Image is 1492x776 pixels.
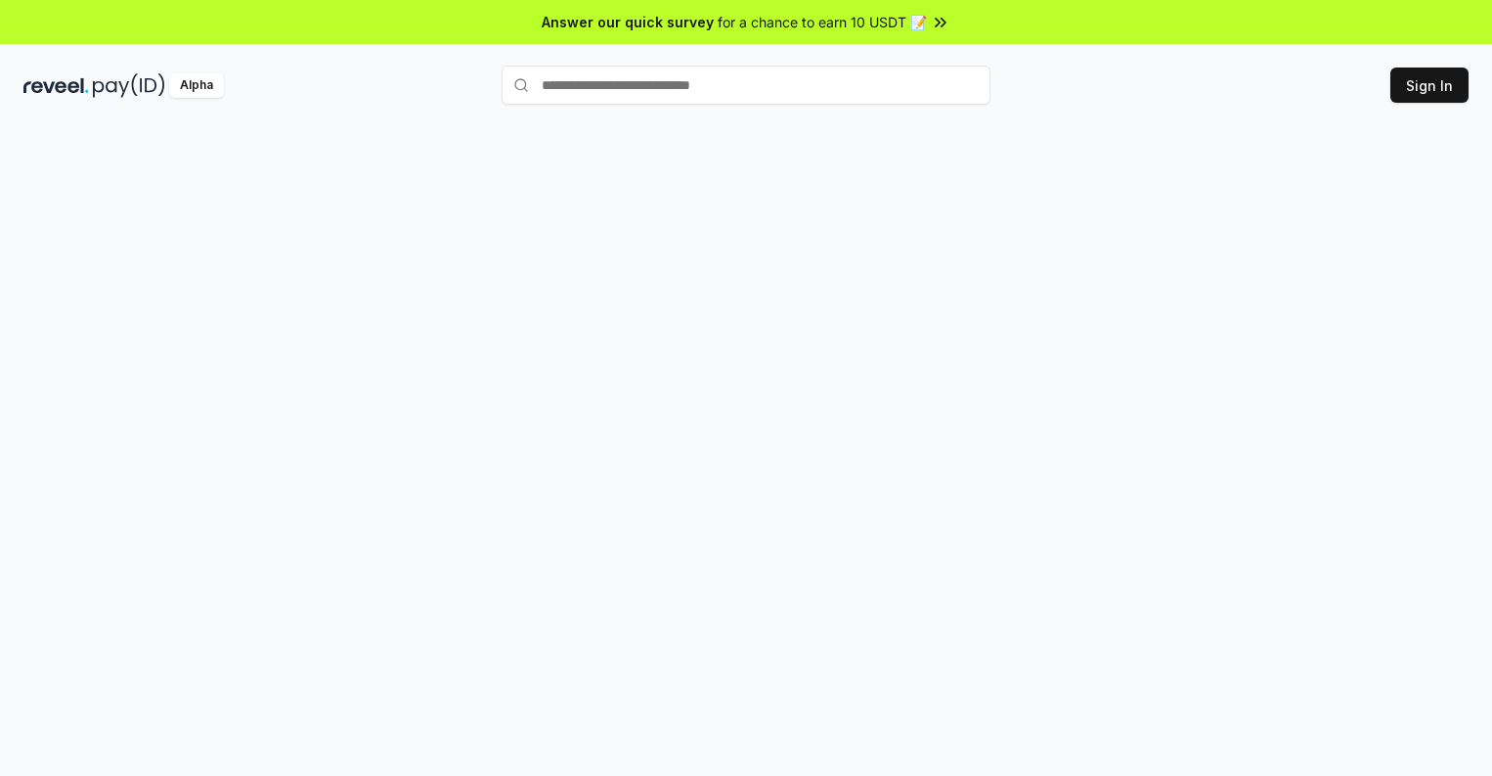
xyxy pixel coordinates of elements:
[542,12,714,32] span: Answer our quick survey
[718,12,927,32] span: for a chance to earn 10 USDT 📝
[93,73,165,98] img: pay_id
[169,73,224,98] div: Alpha
[23,73,89,98] img: reveel_dark
[1390,68,1469,103] button: Sign In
